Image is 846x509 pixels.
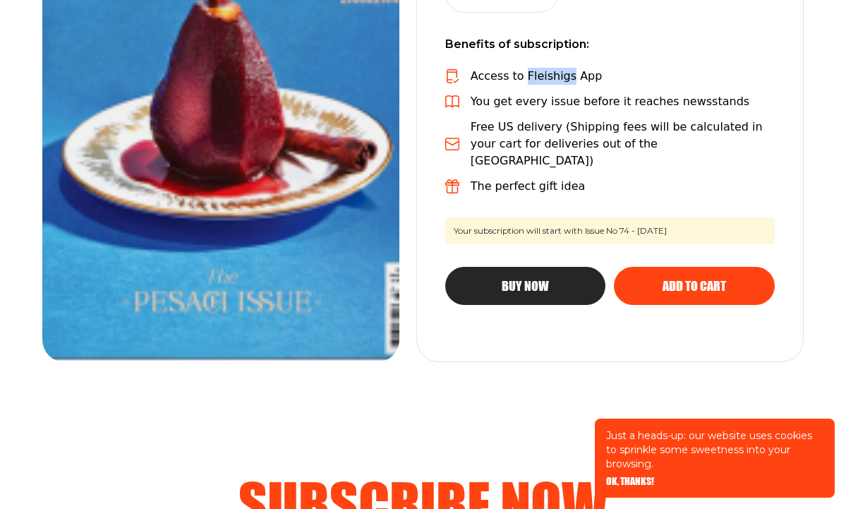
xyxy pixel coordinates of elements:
button: Buy Now [445,267,606,305]
p: Benefits of subscription: [445,35,775,54]
p: Access to Fleishigs App [471,68,603,85]
span: Add to cart [663,280,726,292]
span: Your subscription will start with Issue No 74 - [DATE] [445,217,775,244]
span: Buy Now [502,280,549,292]
button: OK, THANKS! [606,477,654,486]
p: Free US delivery (Shipping fees will be calculated in your cart for deliveries out of the [GEOGRA... [471,119,775,169]
button: Add to cart [614,267,775,305]
p: You get every issue before it reaches newsstands [471,93,749,110]
p: Just a heads-up: our website uses cookies to sprinkle some sweetness into your browsing. [606,429,823,471]
p: The perfect gift idea [471,178,586,195]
